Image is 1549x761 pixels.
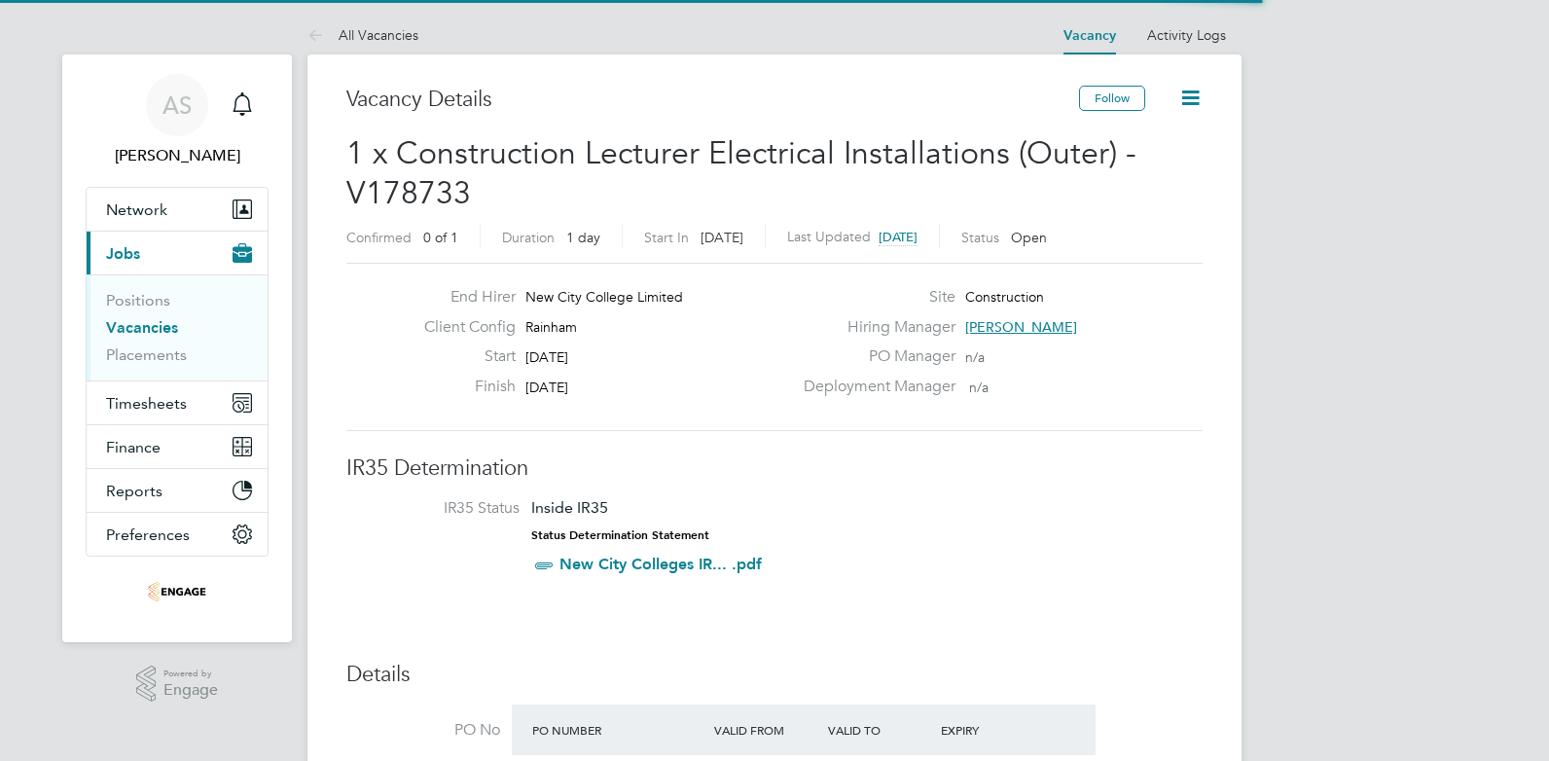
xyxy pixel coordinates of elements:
a: Vacancies [106,318,178,337]
span: Powered by [163,666,218,682]
h3: Details [346,661,1203,689]
span: Finance [106,438,161,456]
span: Rainham [525,318,577,336]
a: Positions [106,291,170,309]
a: Placements [106,345,187,364]
span: Network [106,200,167,219]
label: Start In [644,229,689,246]
button: Network [87,188,268,231]
span: Engage [163,682,218,699]
label: Confirmed [346,229,412,246]
span: Amy Savva [86,144,269,167]
label: PO No [346,720,500,741]
a: Go to home page [86,576,269,607]
button: Reports [87,469,268,512]
button: Follow [1079,86,1145,111]
label: Last Updated [787,228,871,245]
nav: Main navigation [62,54,292,642]
div: Valid To [823,712,937,747]
span: 1 day [566,229,600,246]
a: Activity Logs [1147,26,1226,44]
h3: IR35 Determination [346,454,1203,483]
span: [DATE] [701,229,743,246]
span: AS [162,92,192,118]
span: [DATE] [525,348,568,366]
span: [DATE] [879,229,918,245]
span: n/a [969,379,989,396]
div: Valid From [709,712,823,747]
label: Deployment Manager [792,377,955,397]
button: Preferences [87,513,268,556]
span: Preferences [106,525,190,544]
span: New City College Limited [525,288,683,306]
label: PO Manager [792,346,955,367]
span: Timesheets [106,394,187,413]
label: Duration [502,229,555,246]
span: [PERSON_NAME] [965,318,1077,336]
button: Timesheets [87,381,268,424]
span: Open [1011,229,1047,246]
span: 0 of 1 [423,229,458,246]
span: Construction [965,288,1044,306]
a: All Vacancies [307,26,418,44]
label: Start [409,346,516,367]
label: Status [961,229,999,246]
img: omniapeople-logo-retina.png [148,576,206,607]
div: Jobs [87,274,268,380]
span: n/a [965,348,985,366]
button: Finance [87,425,268,468]
strong: Status Determination Statement [531,528,709,542]
label: Hiring Manager [792,317,955,338]
button: Jobs [87,232,268,274]
label: End Hirer [409,287,516,308]
span: Reports [106,482,162,500]
h3: Vacancy Details [346,86,1079,114]
div: PO Number [527,712,709,747]
div: Expiry [936,712,1050,747]
span: Inside IR35 [531,498,608,517]
label: Finish [409,377,516,397]
label: IR35 Status [366,498,520,519]
label: Client Config [409,317,516,338]
a: Vacancy [1063,27,1116,44]
a: New City Colleges IR... .pdf [559,555,762,573]
span: [DATE] [525,379,568,396]
label: Site [792,287,955,308]
a: Powered byEngage [136,666,219,703]
span: 1 x Construction Lecturer Electrical Installations (Outer) - V178733 [346,134,1136,213]
span: Jobs [106,244,140,263]
a: AS[PERSON_NAME] [86,74,269,167]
